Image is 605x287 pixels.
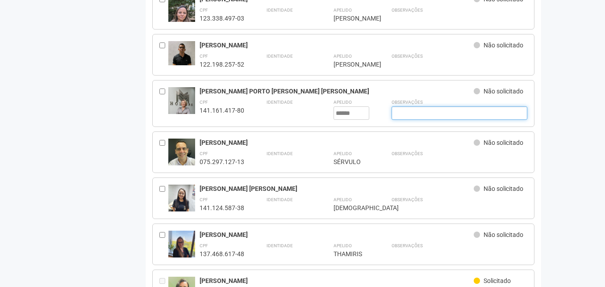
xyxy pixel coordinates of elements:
strong: Apelido [334,197,352,202]
div: 141.124.587-38 [200,204,244,212]
span: Solicitado [484,277,511,284]
img: user.jpg [168,139,195,174]
img: user.jpg [168,41,195,65]
div: [PERSON_NAME] [200,41,474,49]
strong: Identidade [267,100,293,105]
strong: Apelido [334,100,352,105]
img: user.jpg [168,185,195,220]
span: Não solicitado [484,139,523,146]
div: [PERSON_NAME] [200,277,474,285]
strong: Observações [392,243,423,248]
span: Não solicitado [484,42,523,49]
strong: Observações [392,197,423,202]
div: 123.338.497-03 [200,14,244,22]
div: 075.297.127-13 [200,158,244,166]
img: user.jpg [168,231,195,266]
div: 122.198.257-52 [200,60,244,68]
span: Não solicitado [484,185,523,192]
span: Não solicitado [484,231,523,238]
div: 141.161.417-80 [200,106,244,114]
strong: CPF [200,243,208,248]
strong: Apelido [334,151,352,156]
strong: Apelido [334,243,352,248]
div: [PERSON_NAME] [334,14,369,22]
div: [PERSON_NAME] PORTO [PERSON_NAME] [PERSON_NAME] [200,87,474,95]
strong: Observações [392,100,423,105]
div: SÉRVULO [334,158,369,166]
div: [PERSON_NAME] [334,60,369,68]
strong: Identidade [267,151,293,156]
div: 137.468.617-48 [200,250,244,258]
strong: CPF [200,54,208,59]
strong: Observações [392,8,423,13]
div: [PERSON_NAME] [200,139,474,147]
div: [DEMOGRAPHIC_DATA] [334,204,369,212]
span: Não solicitado [484,88,523,95]
strong: CPF [200,100,208,105]
strong: Apelido [334,54,352,59]
strong: Apelido [334,8,352,13]
strong: Identidade [267,243,293,248]
strong: Observações [392,151,423,156]
div: THAMIRIS [334,250,369,258]
img: user.jpg [168,87,195,127]
strong: Identidade [267,197,293,202]
strong: Identidade [267,8,293,13]
div: [PERSON_NAME] [PERSON_NAME] [200,185,474,193]
strong: CPF [200,8,208,13]
strong: Identidade [267,54,293,59]
strong: CPF [200,197,208,202]
strong: Observações [392,54,423,59]
div: [PERSON_NAME] [200,231,474,239]
strong: CPF [200,151,208,156]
